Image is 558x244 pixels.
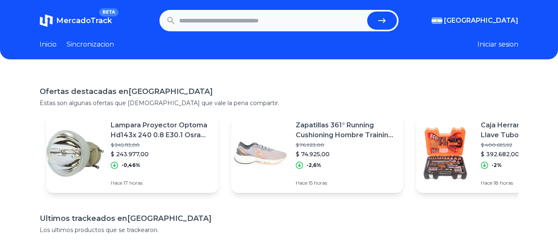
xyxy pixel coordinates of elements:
span: [GEOGRAPHIC_DATA] [444,16,518,26]
span: MercadoTrack [56,16,112,25]
p: Zapatillas 361° Running Cushioning Hombre Training - [GEOGRAPHIC_DATA] [296,120,397,140]
img: Featured image [231,124,289,182]
img: MercadoTrack [40,14,53,27]
p: Los ultimos productos que se trackearon. [40,226,518,234]
a: Sincronizacion [66,40,114,49]
img: Argentina [432,17,442,24]
p: -0,46% [121,162,140,169]
p: $ 76.923,00 [296,142,397,148]
p: -2% [492,162,502,169]
span: BETA [99,8,119,16]
a: Featured imageZapatillas 361° Running Cushioning Hombre Training - [GEOGRAPHIC_DATA]$ 76.923,00$ ... [231,114,403,193]
h1: Ultimos trackeados en [GEOGRAPHIC_DATA] [40,213,518,224]
p: Lampara Proyector Optoma Hd143x 240 0.8 E30.1 Osram - Plus [111,120,211,140]
button: Iniciar sesion [477,40,518,49]
a: MercadoTrackBETA [40,14,112,27]
h1: Ofertas destacadas en [GEOGRAPHIC_DATA] [40,86,518,97]
p: Hace 17 horas [111,180,211,186]
p: $ 245.113,00 [111,142,211,148]
p: -2,6% [306,162,321,169]
p: Estas son algunas ofertas que [DEMOGRAPHIC_DATA] que vale la pena compartir. [40,99,518,107]
img: Featured image [416,124,474,182]
button: [GEOGRAPHIC_DATA] [432,16,518,26]
p: $ 74.925,00 [296,150,397,158]
p: $ 243.977,00 [111,150,211,158]
a: Featured imageLampara Proyector Optoma Hd143x 240 0.8 E30.1 Osram - Plus$ 245.113,00$ 243.977,00-... [46,114,218,193]
p: Hace 15 horas [296,180,397,186]
a: Inicio [40,40,57,49]
img: Featured image [46,124,104,182]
